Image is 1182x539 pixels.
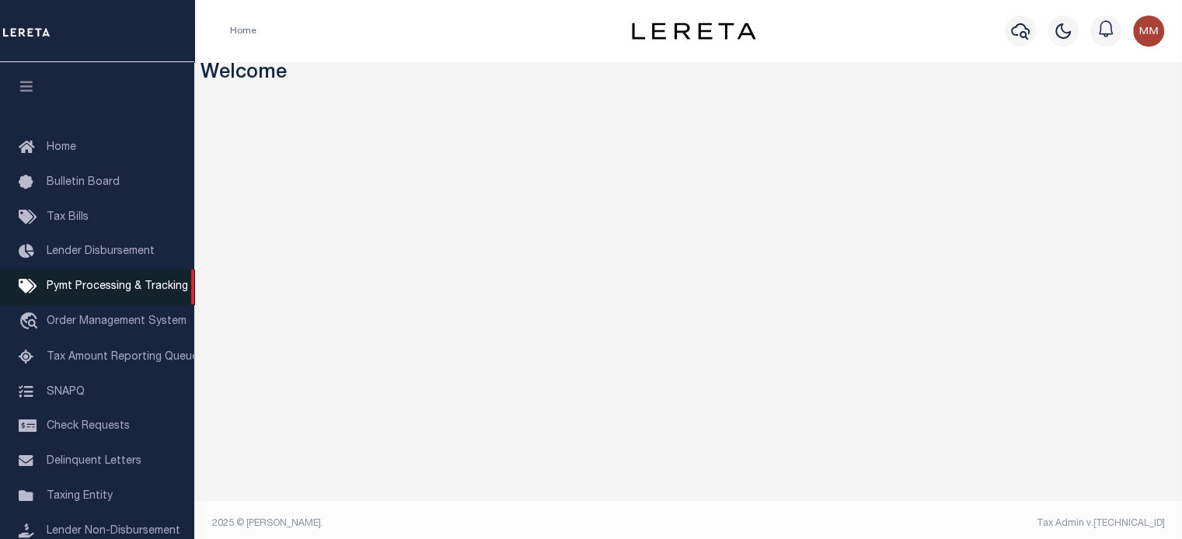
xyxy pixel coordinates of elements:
span: Tax Bills [47,212,89,223]
img: logo-dark.svg [632,23,756,40]
span: Check Requests [47,421,130,432]
span: Bulletin Board [47,177,120,188]
span: Pymt Processing & Tracking [47,281,188,292]
i: travel_explore [19,312,44,332]
img: svg+xml;base64,PHN2ZyB4bWxucz0iaHR0cDovL3d3dy53My5vcmcvMjAwMC9zdmciIHBvaW50ZXItZXZlbnRzPSJub25lIi... [1133,16,1164,47]
span: Home [47,142,76,153]
span: SNAPQ [47,386,85,397]
span: Delinquent Letters [47,456,141,467]
div: Tax Admin v.[TECHNICAL_ID] [700,516,1165,530]
li: Home [230,24,256,38]
span: Lender Non-Disbursement [47,526,180,537]
h3: Welcome [200,62,1177,86]
div: 2025 © [PERSON_NAME]. [200,516,689,530]
span: Tax Amount Reporting Queue [47,352,198,363]
span: Taxing Entity [47,491,113,502]
span: Order Management System [47,316,187,327]
span: Lender Disbursement [47,246,155,257]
